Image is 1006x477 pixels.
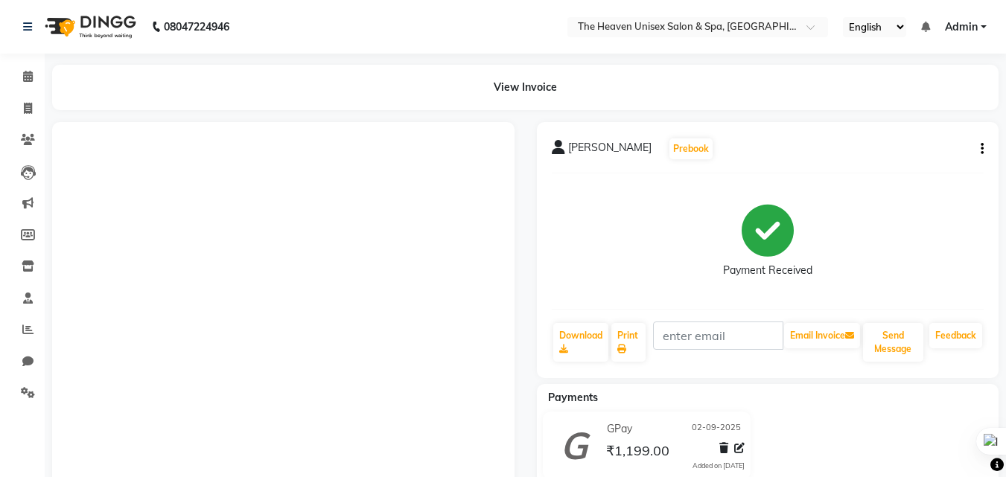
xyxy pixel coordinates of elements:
span: Payments [548,391,598,404]
a: Print [611,323,646,362]
button: Email Invoice [784,323,860,348]
input: enter email [653,321,783,350]
img: logo [38,6,140,48]
span: GPay [607,421,632,437]
div: View Invoice [52,65,999,110]
div: Payment Received [723,263,812,278]
span: Admin [945,19,978,35]
span: ₹1,199.00 [606,442,669,463]
button: Send Message [863,323,923,362]
a: Feedback [929,323,982,348]
span: 02-09-2025 [692,421,741,437]
a: Download [553,323,608,362]
span: [PERSON_NAME] [568,140,652,161]
button: Prebook [669,138,713,159]
div: Added on [DATE] [693,461,745,471]
b: 08047224946 [164,6,229,48]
